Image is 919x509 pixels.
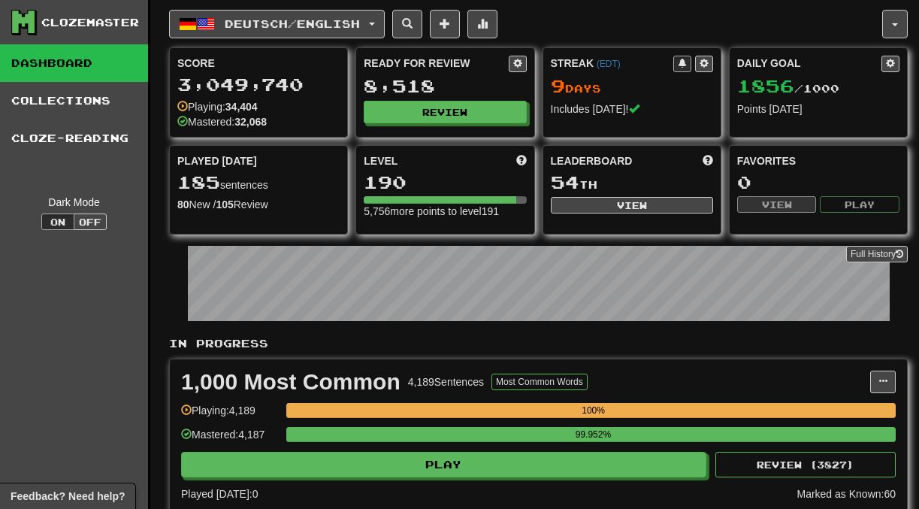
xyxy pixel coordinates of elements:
[177,99,258,114] div: Playing:
[177,56,340,71] div: Score
[551,171,579,192] span: 54
[216,198,233,211] strong: 105
[551,77,713,96] div: Day s
[737,173,899,192] div: 0
[177,198,189,211] strong: 80
[737,56,881,72] div: Daily Goal
[392,10,422,38] button: Search sentences
[737,196,817,213] button: View
[516,153,527,168] span: Score more points to level up
[364,204,526,219] div: 5,756 more points to level 191
[430,10,460,38] button: Add sentence to collection
[181,403,279,428] div: Playing: 4,189
[467,10,497,38] button: More stats
[177,173,340,192] div: sentences
[551,197,713,214] button: View
[551,101,713,117] div: Includes [DATE]!
[551,173,713,192] div: th
[703,153,713,168] span: This week in points, UTC
[551,75,565,96] span: 9
[225,17,360,30] span: Deutsch / English
[181,427,279,452] div: Mastered: 4,187
[181,488,258,500] span: Played [DATE]: 0
[41,15,139,30] div: Clozemaster
[491,374,588,390] button: Most Common Words
[234,116,267,128] strong: 32,068
[737,153,899,168] div: Favorites
[551,56,673,71] div: Streak
[181,452,706,477] button: Play
[169,10,385,38] button: Deutsch/English
[846,246,908,262] a: Full History
[551,153,633,168] span: Leaderboard
[364,77,526,95] div: 8,518
[364,173,526,192] div: 190
[737,75,794,96] span: 1856
[181,371,401,393] div: 1,000 Most Common
[177,75,340,94] div: 3,049,740
[177,197,340,212] div: New / Review
[364,56,508,71] div: Ready for Review
[291,403,896,418] div: 100%
[364,101,526,123] button: Review
[820,196,899,213] button: Play
[11,489,125,504] span: Open feedback widget
[177,153,257,168] span: Played [DATE]
[597,59,621,69] a: (EDT)
[41,214,74,230] button: On
[797,486,896,501] div: Marked as Known: 60
[737,82,839,95] span: / 1000
[364,153,398,168] span: Level
[169,336,908,351] p: In Progress
[715,452,896,477] button: Review (3827)
[737,101,899,117] div: Points [DATE]
[291,427,895,442] div: 99.952%
[74,214,107,230] button: Off
[11,195,137,210] div: Dark Mode
[177,114,267,129] div: Mastered:
[408,374,484,389] div: 4,189 Sentences
[177,171,220,192] span: 185
[225,101,258,113] strong: 34,404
